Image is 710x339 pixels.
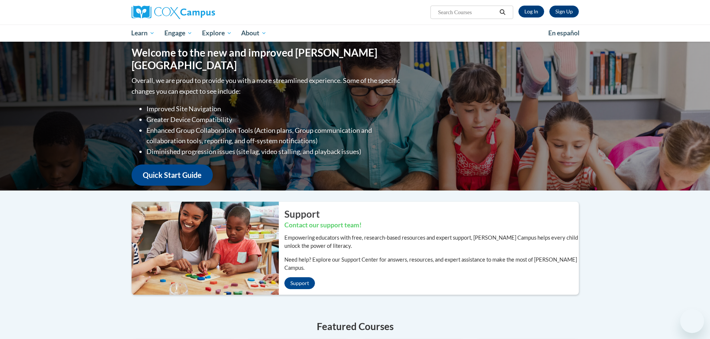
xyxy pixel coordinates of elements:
[549,6,579,17] a: Register
[284,221,579,230] h3: Contact our support team!
[120,25,590,42] div: Main menu
[146,103,402,114] li: Improved Site Navigation
[146,146,402,157] li: Diminished progression issues (site lag, video stalling, and playback issues)
[132,319,579,334] h4: Featured Courses
[497,8,508,17] button: Search
[146,114,402,125] li: Greater Device Compatibility
[164,29,192,38] span: Engage
[126,202,279,295] img: ...
[543,25,584,41] a: En español
[437,8,497,17] input: Search Courses
[518,6,544,17] a: Log In
[284,207,579,221] h2: Support
[132,6,215,19] img: Cox Campus
[146,125,402,147] li: Enhanced Group Collaboration Tools (Action plans, Group communication and collaboration tools, re...
[132,47,402,71] h1: Welcome to the new and improved [PERSON_NAME][GEOGRAPHIC_DATA]
[284,277,315,289] a: Support
[202,29,232,38] span: Explore
[284,234,579,250] p: Empowering educators with free, research-based resources and expert support, [PERSON_NAME] Campus...
[241,29,266,38] span: About
[127,25,160,42] a: Learn
[680,309,704,333] iframe: Button to launch messaging window
[132,164,213,186] a: Quick Start Guide
[284,256,579,272] p: Need help? Explore our Support Center for answers, resources, and expert assistance to make the m...
[131,29,155,38] span: Learn
[548,29,580,37] span: En español
[132,6,273,19] a: Cox Campus
[160,25,197,42] a: Engage
[132,75,402,97] p: Overall, we are proud to provide you with a more streamlined experience. Some of the specific cha...
[236,25,271,42] a: About
[197,25,237,42] a: Explore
